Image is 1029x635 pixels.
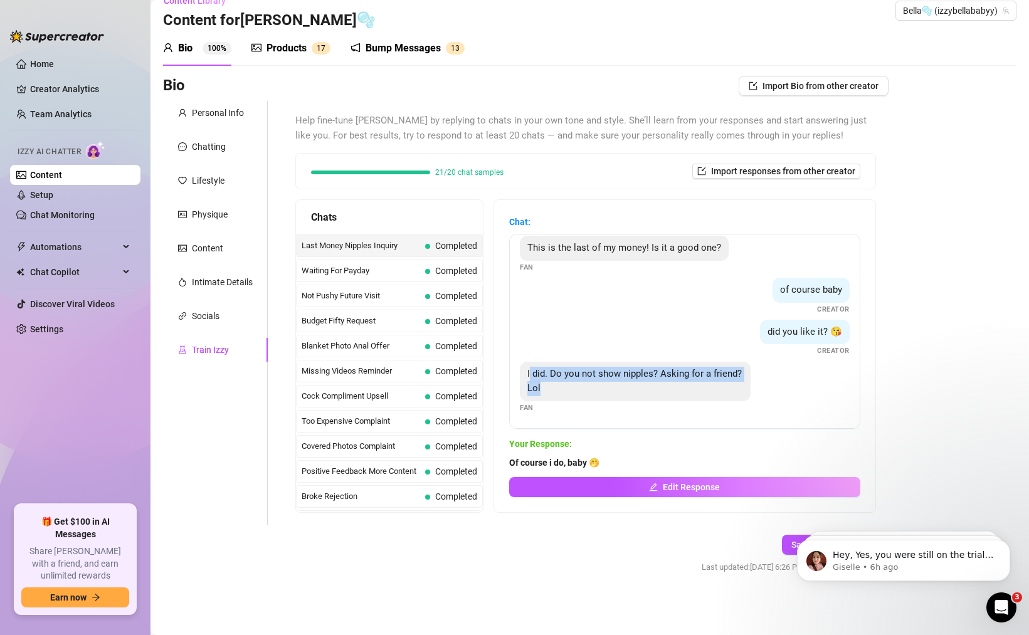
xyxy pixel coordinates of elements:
[435,241,477,251] span: Completed
[30,79,130,99] a: Creator Analytics
[302,390,420,402] span: Cock Compliment Upsell
[192,174,224,187] div: Lifestyle
[30,170,62,180] a: Content
[163,11,376,31] h3: Content for [PERSON_NAME]🫧
[21,587,129,607] button: Earn nowarrow-right
[21,545,129,582] span: Share [PERSON_NAME] with a friend, and earn unlimited rewards
[780,284,842,295] span: of course baby
[16,268,24,276] img: Chat Copilot
[366,41,441,56] div: Bump Messages
[251,43,261,53] span: picture
[663,482,720,492] span: Edit Response
[749,81,757,90] span: import
[30,324,63,334] a: Settings
[435,491,477,501] span: Completed
[178,142,187,151] span: message
[302,490,420,503] span: Broke Rejection
[509,439,572,449] strong: Your Response:
[768,326,842,337] span: did you like it? 😘
[520,262,534,273] span: Fan
[509,217,530,227] strong: Chat:
[451,44,455,53] span: 1
[302,465,420,478] span: Positive Feedback More Content
[509,458,599,468] strong: Of course i do, baby 🤭
[192,207,228,221] div: Physique
[692,164,860,179] button: Import responses from other creator
[702,561,812,574] span: Last updated: [DATE] 6:26 PM by
[30,262,119,282] span: Chat Copilot
[302,315,420,327] span: Budget Fifty Request
[178,41,193,56] div: Bio
[302,290,420,302] span: Not Pushy Future Visit
[527,242,721,253] span: This is the last of my money! Is it a good one?
[312,42,330,55] sup: 17
[455,44,460,53] span: 3
[192,343,229,357] div: Train Izzy
[817,304,850,315] span: Creator
[163,76,185,96] h3: Bio
[311,209,337,225] span: Chats
[697,167,706,176] span: import
[763,81,879,91] span: Import Bio from other creator
[435,441,477,451] span: Completed
[192,106,244,120] div: Personal Info
[321,44,325,53] span: 7
[192,241,223,255] div: Content
[178,108,187,117] span: user
[817,345,850,356] span: Creator
[86,141,105,159] img: AI Chatter
[435,366,477,376] span: Completed
[739,76,889,96] button: Import Bio from other creator
[435,316,477,326] span: Completed
[435,266,477,276] span: Completed
[18,146,81,158] span: Izzy AI Chatter
[10,30,104,43] img: logo-BBDzfeDw.svg
[30,210,95,220] a: Chat Monitoring
[178,312,187,320] span: link
[1012,592,1022,602] span: 3
[30,190,53,200] a: Setup
[711,166,855,176] span: Import responses from other creator
[302,415,420,428] span: Too Expensive Complaint
[435,169,504,176] span: 21/20 chat samples
[192,275,253,289] div: Intimate Details
[527,368,742,394] span: I did. Do you not show nipples? Asking for a friend? Lol
[302,239,420,252] span: Last Money Nipples Inquiry
[302,365,420,377] span: Missing Videos Reminder
[302,440,420,453] span: Covered Photos Complaint
[435,341,477,351] span: Completed
[163,43,173,53] span: user
[30,299,115,309] a: Discover Viral Videos
[92,593,100,602] span: arrow-right
[903,1,1009,20] span: Bella🫧 (izzybellababyy)
[178,244,187,253] span: picture
[178,210,187,219] span: idcard
[192,140,226,154] div: Chatting
[986,592,1016,622] iframe: Intercom live chat
[30,109,92,119] a: Team Analytics
[21,516,129,540] span: 🎁 Get $100 in AI Messages
[30,59,54,69] a: Home
[435,416,477,426] span: Completed
[317,44,321,53] span: 1
[435,291,477,301] span: Completed
[1002,7,1010,14] span: team
[266,41,307,56] div: Products
[178,345,187,354] span: experiment
[520,402,534,413] span: Fan
[203,42,231,55] sup: 100%
[192,309,219,323] div: Socials
[178,278,187,286] span: fire
[302,340,420,352] span: Blanket Photo Anal Offer
[302,265,420,277] span: Waiting For Payday
[778,513,1029,601] iframe: Intercom notifications message
[649,483,658,491] span: edit
[435,466,477,476] span: Completed
[446,42,465,55] sup: 13
[509,477,860,497] button: Edit Response
[30,237,119,257] span: Automations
